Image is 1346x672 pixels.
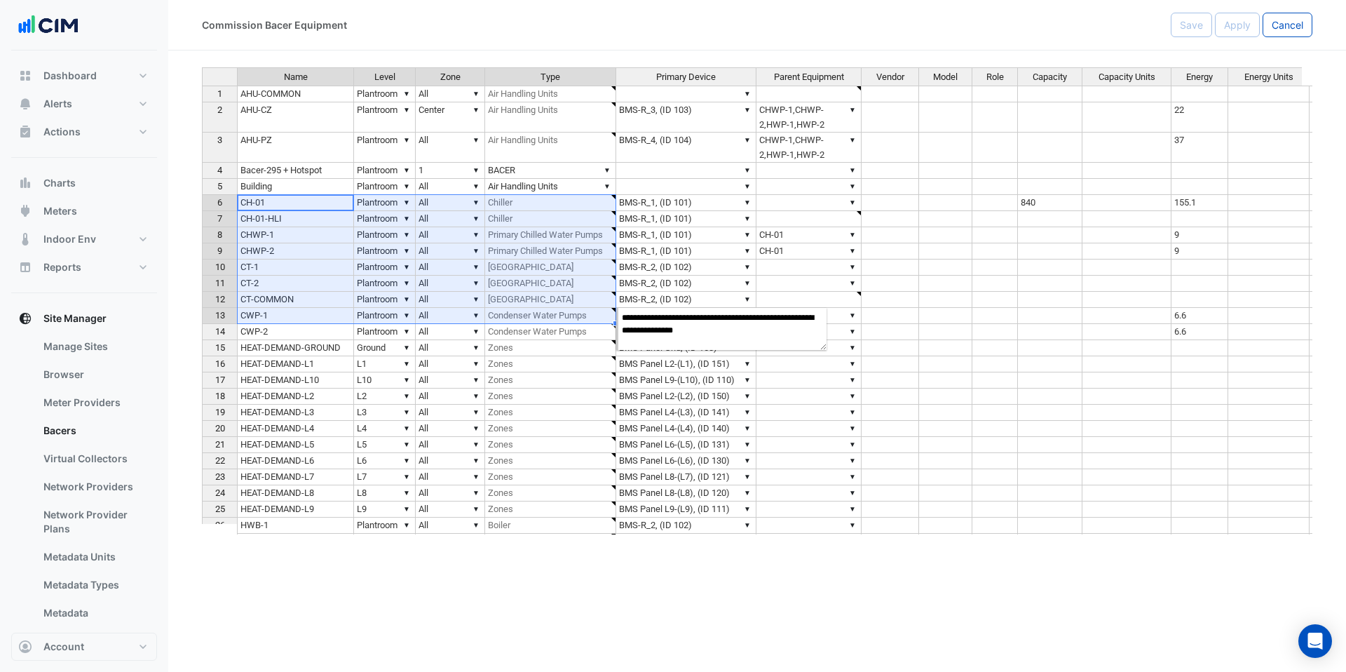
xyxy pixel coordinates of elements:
app-icon: Actions [18,125,32,139]
span: 22 [215,455,225,466]
td: BMS-R_3, (ID 103) [616,102,756,133]
span: 24 [215,488,225,498]
div: ▼ [847,276,858,290]
td: CH-01 [756,243,862,260]
td: All [416,485,485,502]
div: ▼ [601,179,613,194]
td: Plantroom [354,102,416,133]
td: 6.6 [1171,324,1228,340]
div: ▼ [742,485,753,500]
span: Alerts [43,97,72,111]
a: Network Provider Plans [32,501,157,543]
td: Primary Chilled Water Pumps [485,227,616,243]
div: ▼ [401,372,412,387]
td: Plantroom [354,276,416,292]
td: [GEOGRAPHIC_DATA] [485,276,616,292]
td: L8 [354,485,416,502]
td: All [416,260,485,276]
td: Plantroom [354,227,416,243]
div: ▼ [742,211,753,226]
td: All [416,518,485,534]
td: All [416,437,485,453]
div: ▼ [401,179,412,194]
div: ▼ [742,389,753,403]
td: BMS Panel L6-(L5), (ID 131) [616,437,756,453]
div: ▼ [742,437,753,452]
td: All [416,340,485,356]
span: 9 [217,246,222,256]
td: AHU-COMMON [237,86,354,102]
td: BMS Panel L4-(L4), (ID 140) [616,421,756,437]
span: 6 [217,197,222,208]
td: Condenser Water Pumps [485,324,616,340]
td: 37 [1171,133,1228,163]
div: ▼ [742,372,753,387]
span: 19 [215,407,225,417]
span: Cancel [1272,19,1303,31]
span: 20 [215,423,225,434]
td: CHWP-1,CHWP-2,HWP-1,HWP-2 [756,133,862,163]
span: 2 [217,105,222,115]
button: Dashboard [11,62,157,90]
td: All [416,356,485,372]
td: Plantroom [354,86,416,102]
td: HEAT-DEMAND-L10 [237,372,354,389]
div: ▼ [742,276,753,290]
div: ▼ [847,260,858,274]
div: ▼ [401,453,412,468]
td: CHWP-2 [237,243,354,260]
td: All [416,502,485,518]
a: Metadata Types [32,571,157,599]
a: Browser [32,361,157,389]
div: ▼ [847,308,858,323]
td: 1 [416,163,485,179]
td: [GEOGRAPHIC_DATA] [485,260,616,276]
div: ▼ [847,195,858,210]
span: 17 [215,375,225,385]
div: ▼ [742,227,753,242]
span: Actions [43,125,81,139]
div: ▼ [847,453,858,468]
a: Metadata [32,599,157,627]
span: Capacity Units [1099,72,1155,82]
td: Air Handling Units [485,179,616,195]
div: ▼ [742,405,753,419]
span: 21 [215,439,225,450]
td: 22 [1171,102,1228,133]
td: L10 [354,372,416,389]
td: Plantroom [354,243,416,260]
div: ▼ [847,405,858,419]
td: Zones [485,437,616,453]
div: ▼ [401,502,412,516]
button: Site Manager [11,304,157,332]
div: ▼ [470,133,482,147]
span: Account [43,640,84,654]
div: ▼ [847,340,858,355]
td: HEAT-DEMAND-L8 [237,485,354,502]
a: Virtual Collectors [32,445,157,473]
span: 10 [215,262,225,272]
div: ▼ [847,389,858,403]
app-icon: Dashboard [18,69,32,83]
td: All [416,276,485,292]
span: Reports [43,260,81,274]
td: All [416,133,485,163]
div: ▼ [470,502,482,516]
td: 6.6 [1171,308,1228,324]
td: HEAT-DEMAND-L7 [237,469,354,485]
span: Name [284,72,308,82]
td: HEAT-DEMAND-GROUND [237,340,354,356]
td: CHWP-1,CHWP-2,HWP-1,HWP-2 [756,102,862,133]
div: ▼ [470,372,482,387]
td: Air Handling Units [485,86,616,102]
span: 16 [215,358,225,369]
div: ▼ [847,163,858,177]
div: ▼ [847,485,858,500]
div: Open Intercom Messenger [1298,624,1332,658]
span: Primary Device [656,72,716,82]
span: 7 [217,213,222,224]
span: 18 [215,391,225,401]
td: All [416,243,485,260]
td: CWP-1 [237,308,354,324]
div: ▼ [401,324,412,339]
